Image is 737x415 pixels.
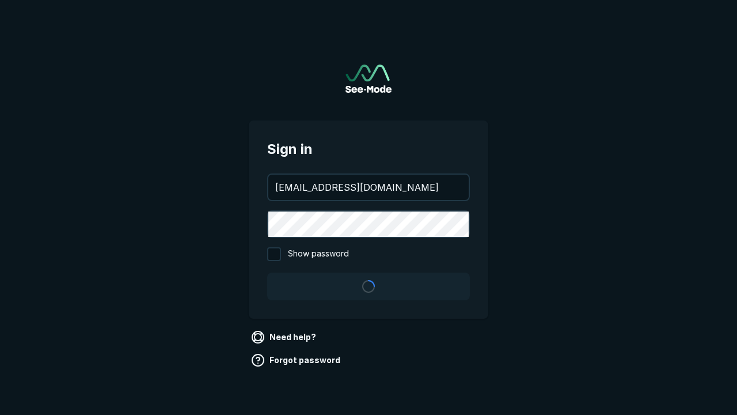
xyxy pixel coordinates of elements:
a: Forgot password [249,351,345,369]
a: Need help? [249,328,321,346]
input: your@email.com [268,175,469,200]
a: Go to sign in [345,65,392,93]
img: See-Mode Logo [345,65,392,93]
span: Sign in [267,139,470,160]
span: Show password [288,247,349,261]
